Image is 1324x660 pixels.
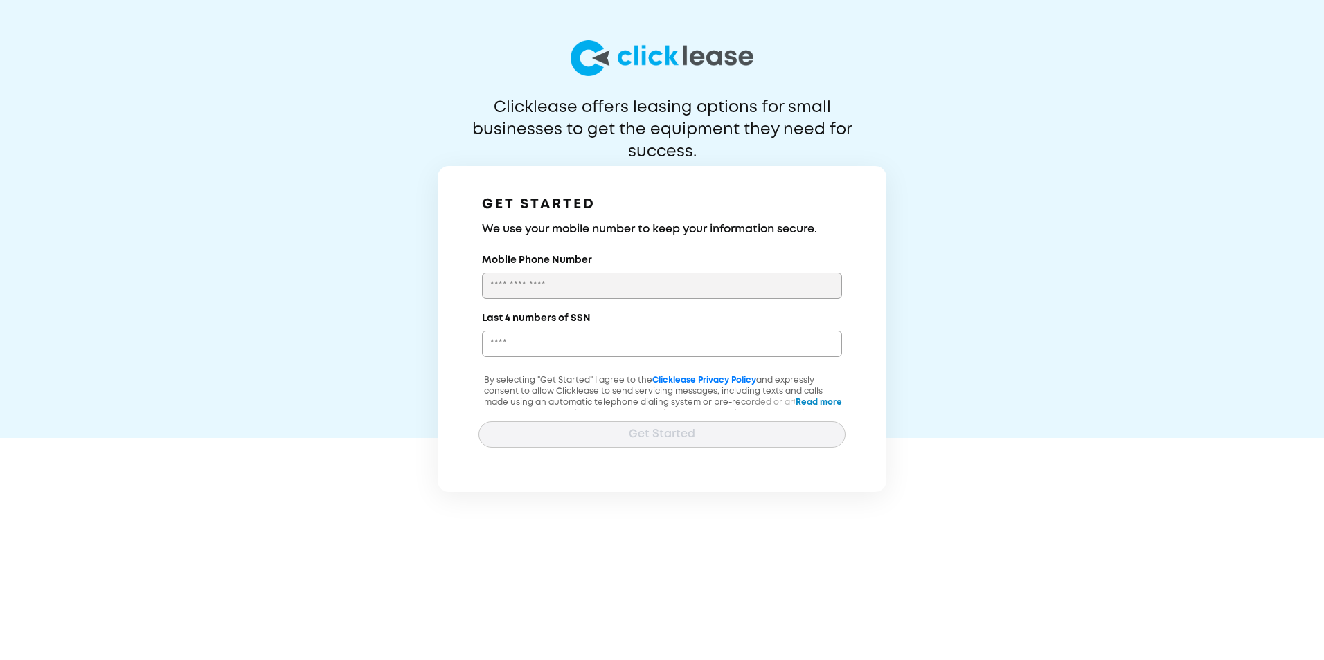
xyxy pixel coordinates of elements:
p: By selecting "Get Started" I agree to the and expressly consent to allow Clicklease to send servi... [478,375,846,441]
label: Mobile Phone Number [482,253,592,267]
h1: GET STARTED [482,194,842,216]
button: Get Started [478,421,846,448]
p: Clicklease offers leasing options for small businesses to get the equipment they need for success. [438,97,886,141]
a: Clicklease Privacy Policy [652,376,756,384]
h3: We use your mobile number to keep your information secure. [482,221,842,238]
img: logo-larg [571,40,753,76]
label: Last 4 numbers of SSN [482,311,591,325]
